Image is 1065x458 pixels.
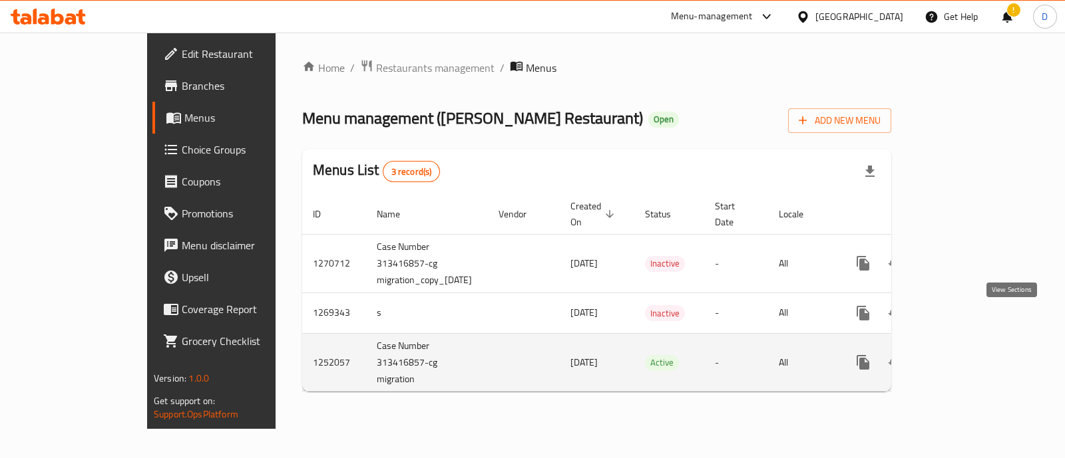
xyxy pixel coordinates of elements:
a: Edit Restaurant [152,38,325,70]
span: Menus [526,60,556,76]
a: Branches [152,70,325,102]
span: Choice Groups [182,142,314,158]
td: - [704,333,768,392]
span: Status [645,206,688,222]
button: Change Status [879,346,911,378]
a: Restaurants management [360,59,495,76]
button: more [847,346,879,378]
span: Menu disclaimer [182,237,314,253]
span: 3 record(s) [383,166,440,178]
td: All [768,234,837,292]
span: Inactive [645,306,685,321]
a: Choice Groups [152,134,325,166]
td: All [768,333,837,392]
span: Locale [779,206,821,222]
span: [DATE] [570,255,598,272]
a: Promotions [152,197,325,229]
li: / [500,60,505,76]
a: Menu disclaimer [152,229,325,261]
div: [GEOGRAPHIC_DATA] [815,9,903,24]
span: Vendor [499,206,544,222]
button: Change Status [879,297,911,329]
td: All [768,292,837,333]
span: Restaurants management [376,60,495,76]
td: 1269343 [302,292,366,333]
span: Promotions [182,205,314,221]
span: Get support on: [154,392,215,409]
td: 1252057 [302,333,366,392]
div: Open [648,112,679,128]
div: Export file [854,156,886,187]
nav: breadcrumb [302,59,891,76]
td: - [704,292,768,333]
td: - [704,234,768,292]
div: Menu-management [671,9,753,25]
span: [DATE] [570,304,598,321]
span: Start Date [715,198,752,230]
button: Add New Menu [788,108,891,133]
a: Menus [152,102,325,134]
span: Inactive [645,256,685,271]
span: Menu management ( [PERSON_NAME] Restaurant ) [302,103,643,133]
span: Active [645,355,679,370]
th: Actions [837,194,986,235]
td: s [366,292,488,333]
span: Add New Menu [799,112,881,129]
li: / [350,60,355,76]
span: Coupons [182,173,314,189]
div: Inactive [645,305,685,321]
span: ID [313,206,338,222]
a: Support.OpsPlatform [154,405,238,423]
span: Version: [154,370,186,387]
div: Inactive [645,256,685,272]
a: Grocery Checklist [152,325,325,357]
div: Total records count [383,161,441,182]
span: Grocery Checklist [182,333,314,349]
span: Menus [184,110,314,126]
span: [DATE] [570,354,598,371]
span: 1.0.0 [188,370,209,387]
span: Open [648,114,679,125]
td: 1270712 [302,234,366,292]
a: Upsell [152,261,325,293]
h2: Menus List [313,160,440,182]
span: Edit Restaurant [182,46,314,62]
a: Coverage Report [152,293,325,325]
span: Created On [570,198,618,230]
span: Branches [182,78,314,94]
td: Case Number 313416857-cg migration [366,333,488,392]
button: more [847,247,879,279]
table: enhanced table [302,194,986,392]
span: Upsell [182,269,314,285]
button: Change Status [879,247,911,279]
span: Name [377,206,417,222]
a: Coupons [152,166,325,197]
span: Coverage Report [182,301,314,317]
td: Case Number 313416857-cg migration_copy_[DATE] [366,234,488,292]
button: more [847,297,879,329]
span: D [1042,9,1048,24]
